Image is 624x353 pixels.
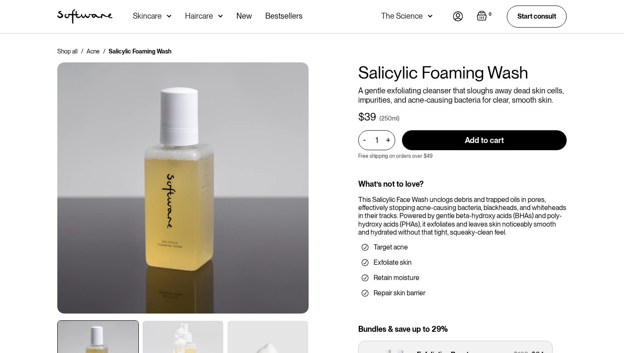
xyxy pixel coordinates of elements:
[363,135,368,145] div: -
[87,47,100,56] a: Acne
[57,62,309,314] img: Ceramide Moisturiser
[81,47,83,56] div: /
[57,9,112,24] a: home
[103,47,105,56] div: /
[109,47,171,56] div: Salicylic Foaming Wash
[133,12,162,20] div: Skincare
[381,12,423,20] div: The Science
[362,274,563,282] li: Retain moisture
[383,135,393,145] div: +
[428,12,433,20] img: arrow down
[358,325,567,334] div: Bundles & save up to 29%
[379,114,399,123] div: (250ml)
[218,12,223,20] img: arrow down
[167,12,171,20] img: arrow down
[358,179,567,189] div: What’s not to love?
[358,62,567,83] h1: Salicylic Foaming Wash
[402,130,567,150] input: Add to cart
[358,86,567,104] p: A gentle exfoliating cleanser that sloughs away dead skin cells, impurities, and acne-causing bac...
[57,9,112,24] img: Software Logo
[362,289,563,297] li: Repair skin barrier
[362,258,563,267] li: Exfoliate skin
[358,153,433,159] p: Free shipping on orders over $49
[358,111,364,123] div: $
[364,111,376,123] div: 39
[487,11,493,18] div: 0
[507,6,567,27] a: Start consult
[185,12,213,20] div: Haircare
[477,11,493,22] a: Open cart
[57,47,78,56] a: Shop all
[362,243,563,252] li: Target acne
[358,196,567,236] div: This Salicylic Face Wash unclogs debris and trapped oils in pores, effectively stopping acne-caus...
